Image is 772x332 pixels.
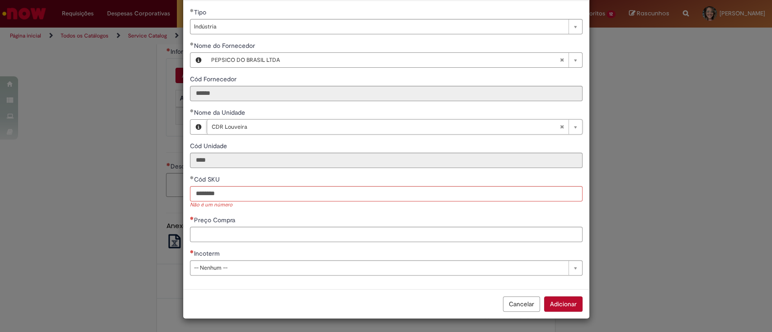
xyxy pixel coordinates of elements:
[190,227,583,242] input: Preço Compra
[194,8,208,16] span: Tipo
[503,296,540,312] button: Cancelar
[190,153,583,168] input: Cód Unidade
[190,142,229,150] span: Somente leitura - Cód Unidade
[190,120,207,134] button: Nome da Unidade, Visualizar este registro CDR Louveira
[207,120,582,134] a: CDR LouveiraLimpar campo Nome da Unidade
[555,120,568,134] abbr: Limpar campo Nome da Unidade
[194,261,564,275] span: -- Nenhum --
[190,42,194,46] span: Obrigatório Preenchido
[544,296,583,312] button: Adicionar
[190,250,194,253] span: Necessários
[211,53,559,67] span: PEPSICO DO BRASIL LTDA
[190,186,583,201] input: Cód SKU
[194,249,222,257] span: Incoterm
[190,53,207,67] button: Nome do Fornecedor, Visualizar este registro PEPSICO DO BRASIL LTDA
[194,108,247,117] span: Necessários - Nome da Unidade
[555,53,568,67] abbr: Limpar campo Nome do Fornecedor
[194,42,257,50] span: Necessários - Nome do Fornecedor
[194,19,564,34] span: Indústria
[190,176,194,179] span: Obrigatório Preenchido
[190,216,194,220] span: Necessários
[194,175,222,183] span: Cód SKU
[190,201,583,209] div: Não é um número
[194,216,237,224] span: Preço Compra
[190,75,238,83] span: Somente leitura - Cód Fornecedor
[207,53,582,67] a: PEPSICO DO BRASIL LTDALimpar campo Nome do Fornecedor
[190,9,194,12] span: Obrigatório Preenchido
[190,109,194,112] span: Obrigatório Preenchido
[212,120,559,134] span: CDR Louveira
[190,86,583,101] input: Cód Fornecedor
